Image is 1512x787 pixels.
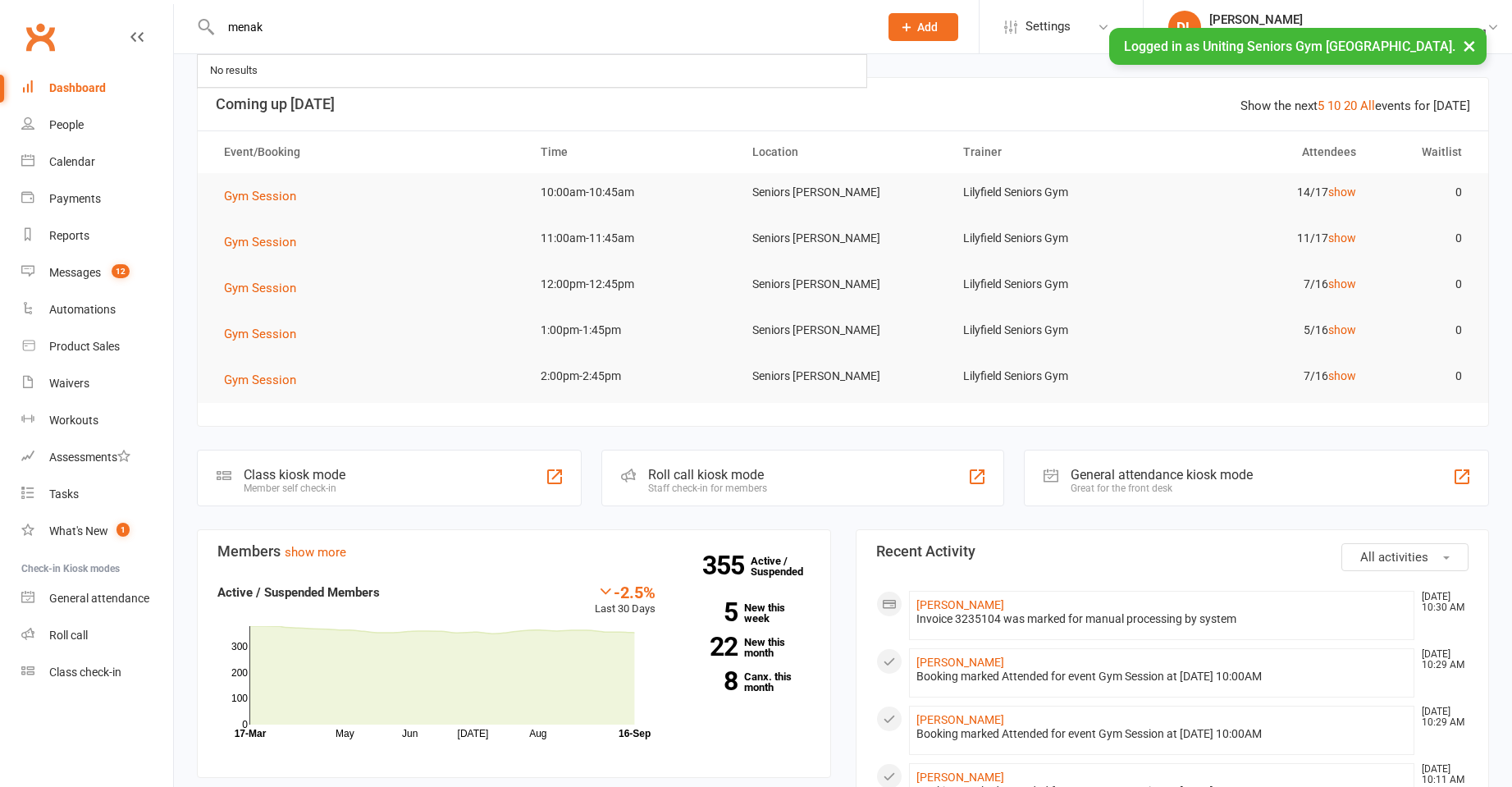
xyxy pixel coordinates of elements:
span: 1 [116,523,130,537]
a: show [1328,369,1356,382]
td: Lilyfield Seniors Gym [948,219,1159,258]
div: Assessments [49,451,130,464]
span: 12 [112,264,130,278]
div: Booking marked Attended for event Gym Session at [DATE] 10:00AM [916,727,1408,741]
a: Calendar [21,144,173,181]
td: 5/16 [1160,311,1371,350]
td: 0 [1371,311,1477,350]
td: Lilyfield Seniors Gym [948,357,1159,396]
span: All activities [1360,550,1428,565]
td: 0 [1371,173,1477,212]
div: General attendance kiosk mode [1071,467,1253,483]
td: Seniors [PERSON_NAME] [738,173,948,212]
div: Dashboard [49,81,106,94]
a: 5New this week [680,602,810,624]
div: Booking marked Attended for event Gym Session at [DATE] 10:00AM [916,670,1408,684]
a: Waivers [21,365,173,402]
button: Add [888,13,958,41]
div: Invoice 3235104 was marked for manual processing by system [916,612,1408,626]
a: Product Sales [21,328,173,365]
div: Reports [49,229,89,242]
div: Class check-in [49,666,121,679]
button: All activities [1341,543,1469,571]
td: Seniors [PERSON_NAME] [738,311,948,350]
div: -2.5% [595,583,656,601]
div: Roll call kiosk mode [648,467,767,483]
td: 2:00pm-2:45pm [526,357,737,396]
td: 7/16 [1160,357,1371,396]
button: × [1455,28,1484,63]
a: show more [285,545,346,560]
a: Assessments [21,439,173,476]
a: 8Canx. this month [680,671,810,693]
a: Messages 12 [21,254,173,291]
div: DL [1168,11,1201,43]
h3: Members [217,543,811,560]
span: Gym Session [224,373,296,387]
strong: 5 [680,600,738,625]
a: People [21,107,173,144]
div: Roll call [49,629,88,642]
th: Waitlist [1371,131,1477,173]
a: 20 [1344,98,1357,113]
div: Show the next events for [DATE] [1240,96,1470,116]
a: 22New this month [680,637,810,658]
span: Gym Session [224,235,296,249]
h3: Coming up [DATE] [216,96,1470,112]
strong: 22 [680,634,738,659]
div: Messages [49,266,101,279]
td: 14/17 [1160,173,1371,212]
a: show [1328,323,1356,336]
a: [PERSON_NAME] [916,656,1004,669]
div: Staff check-in for members [648,483,767,494]
th: Event/Booking [209,131,526,173]
div: People [49,118,84,131]
button: Gym Session [224,324,308,344]
time: [DATE] 10:11 AM [1414,764,1468,785]
div: Product Sales [49,340,120,353]
strong: Active / Suspended Members [217,585,380,600]
strong: 8 [680,669,738,693]
time: [DATE] 10:30 AM [1414,592,1468,613]
div: [PERSON_NAME] [1209,12,1487,27]
td: Seniors [PERSON_NAME] [738,265,948,304]
a: Payments [21,181,173,217]
span: Gym Session [224,327,296,341]
td: Lilyfield Seniors Gym [948,265,1159,304]
th: Attendees [1160,131,1371,173]
span: Gym Session [224,281,296,295]
td: Seniors [PERSON_NAME] [738,357,948,396]
time: [DATE] 10:29 AM [1414,707,1468,728]
a: All [1360,98,1375,113]
td: 11/17 [1160,219,1371,258]
td: Lilyfield Seniors Gym [948,173,1159,212]
a: Reports [21,217,173,254]
a: show [1328,185,1356,199]
button: Gym Session [224,186,308,206]
strong: 355 [702,553,751,578]
a: Automations [21,291,173,328]
a: Workouts [21,402,173,439]
a: What's New1 [21,513,173,550]
a: Tasks [21,476,173,513]
div: Uniting Seniors [PERSON_NAME][GEOGRAPHIC_DATA] [1209,27,1487,42]
div: No results [205,59,263,83]
a: Dashboard [21,70,173,107]
div: Last 30 Days [595,583,656,618]
div: Calendar [49,155,95,168]
div: Tasks [49,487,79,501]
button: Gym Session [224,370,308,390]
a: [PERSON_NAME] [916,598,1004,611]
div: Waivers [49,377,89,390]
a: 10 [1327,98,1341,113]
input: Search... [216,16,867,39]
span: Settings [1026,8,1071,45]
div: Workouts [49,414,98,427]
div: General attendance [49,592,149,605]
button: Gym Session [224,278,308,298]
td: 0 [1371,219,1477,258]
a: 355Active / Suspended [751,543,823,589]
td: 1:00pm-1:45pm [526,311,737,350]
a: Clubworx [20,16,61,57]
td: 7/16 [1160,265,1371,304]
